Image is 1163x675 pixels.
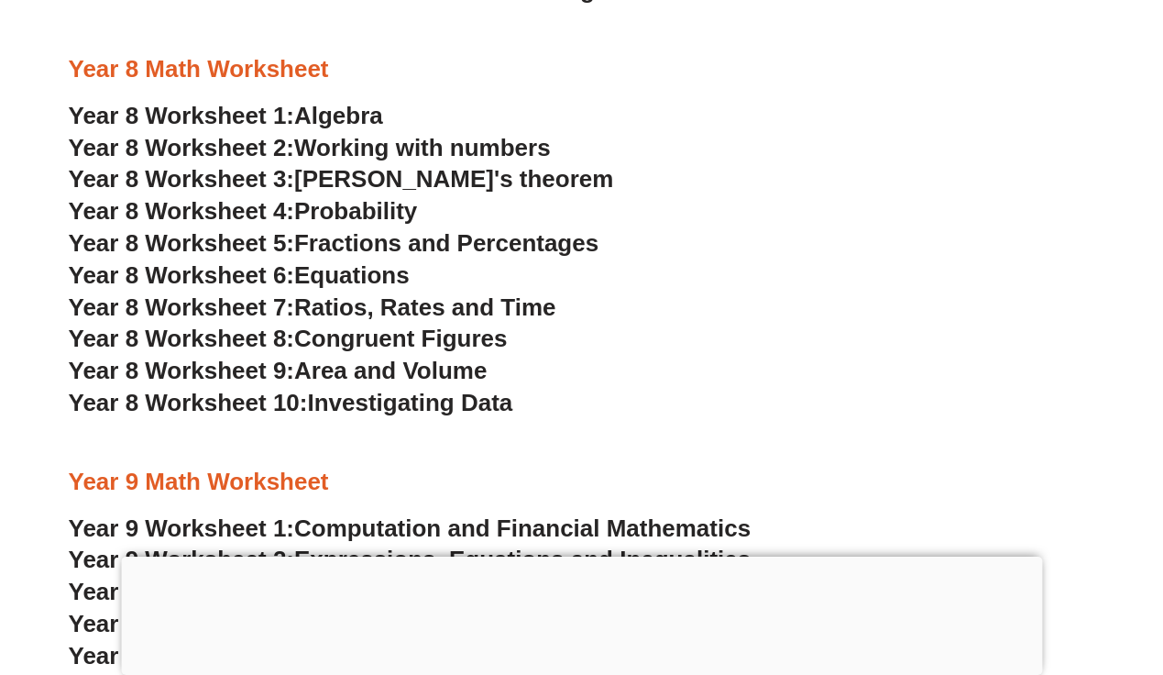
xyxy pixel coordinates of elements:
span: Congruent Figures [294,325,507,352]
span: Year 8 Worksheet 8: [69,325,295,352]
span: Equations [294,261,410,289]
span: Area and Volume [294,357,487,384]
span: [PERSON_NAME]'s theorem [294,165,613,193]
span: Working with numbers [294,134,551,161]
a: Year 8 Worksheet 3:[PERSON_NAME]'s theorem [69,165,614,193]
a: Year 8 Worksheet 6:Equations [69,261,410,289]
span: Investigating Data [307,389,512,416]
a: Year 8 Worksheet 1:Algebra [69,102,383,129]
span: Fractions and Percentages [294,229,598,257]
a: Year 8 Worksheet 5:Fractions and Percentages [69,229,599,257]
a: Year 9 Worksheet 2:Expressions, Equations and Inequalities [69,546,752,573]
iframe: Chat Widget [858,468,1163,675]
h3: Year 8 Math Worksheet [69,54,1095,85]
a: Year 8 Worksheet 2:Working with numbers [69,134,551,161]
h3: Year 9 Math Worksheet [69,467,1095,498]
a: Year 8 Worksheet 10:Investigating Data [69,389,513,416]
a: Year 9 Worksheet 1:Computation and Financial Mathematics [69,515,752,542]
iframe: Advertisement [121,557,1042,670]
span: Year 8 Worksheet 10: [69,389,308,416]
a: Year 9 Worksheet 4: Linear Relationships [69,610,535,637]
a: Year 8 Worksheet 7:Ratios, Rates and Time [69,293,556,321]
a: Year 9 Worksheet 5: Length, Area, Surface Area and Volume [69,642,745,669]
span: Year 8 Worksheet 9: [69,357,295,384]
span: Expressions, Equations and Inequalities [294,546,751,573]
span: Year 9 Worksheet 1: [69,515,295,542]
span: Year 8 Worksheet 3: [69,165,295,193]
span: Year 8 Worksheet 1: [69,102,295,129]
a: Year 8 Worksheet 4:Probability [69,197,418,225]
span: Probability [294,197,417,225]
span: Year 9 Worksheet 3: [69,578,295,605]
a: Year 8 Worksheet 9:Area and Volume [69,357,488,384]
span: Algebra [294,102,383,129]
span: Year 8 Worksheet 7: [69,293,295,321]
a: Year 8 Worksheet 8:Congruent Figures [69,325,508,352]
span: Year 9 Worksheet 2: [69,546,295,573]
a: Year 9 Worksheet 3:Right-angled Triangles [69,578,552,605]
span: Year 8 Worksheet 2: [69,134,295,161]
span: Year 8 Worksheet 6: [69,261,295,289]
span: Year 8 Worksheet 4: [69,197,295,225]
span: Year 8 Worksheet 5: [69,229,295,257]
span: Ratios, Rates and Time [294,293,555,321]
span: Computation and Financial Mathematics [294,515,751,542]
